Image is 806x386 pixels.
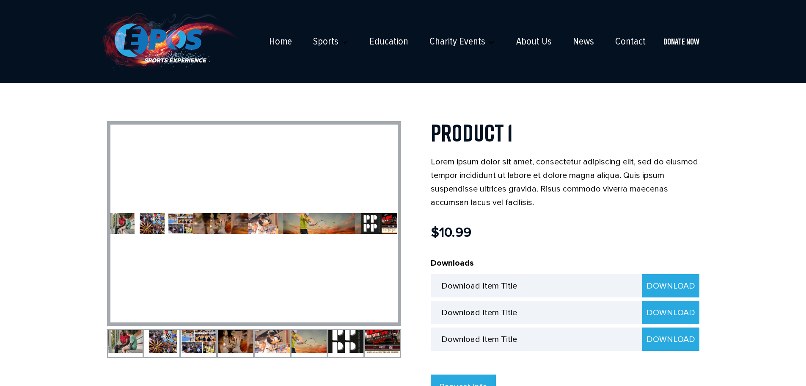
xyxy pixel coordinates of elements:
[655,32,708,51] a: Donate Now
[642,328,699,351] a: Download
[168,213,193,233] img: product gallery image
[431,121,699,145] h1: Product 1
[516,36,552,47] a: About Us
[573,36,594,47] a: News
[431,301,699,324] li: Download Item Title
[431,225,471,241] bdi: 10.99
[369,36,408,47] a: Education
[431,328,699,351] li: Download Item Title
[110,213,135,233] img: product image
[135,213,168,233] img: product gallery image
[431,274,699,297] li: Download Item Title
[248,213,278,233] img: product gallery image
[361,213,382,233] img: product gallery image
[313,36,338,47] a: Sports
[431,225,439,241] span: $
[642,301,699,324] a: Download
[642,274,699,297] a: Download
[278,213,361,233] img: product gallery image
[193,213,248,233] img: product gallery image
[269,36,292,47] a: Home
[431,258,474,268] strong: Downloads
[382,213,397,233] img: product gallery image
[431,155,699,209] p: Lorem ipsum dolor sit amet, consectetur adipiscing elit, sed do eiusmod tempor incididunt ut labo...
[615,36,646,47] a: Contact
[429,36,485,47] a: Charity Events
